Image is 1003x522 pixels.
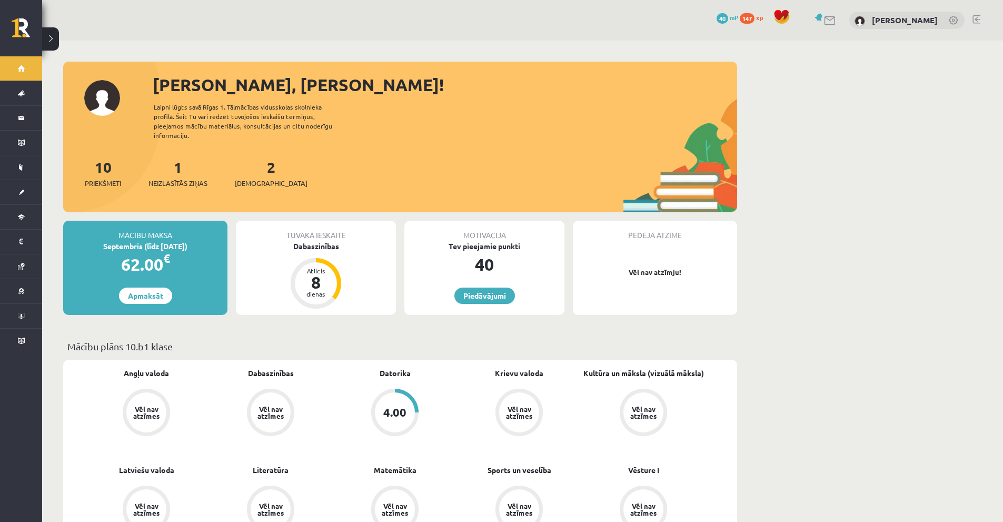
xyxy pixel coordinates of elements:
span: [DEMOGRAPHIC_DATA] [235,178,307,189]
span: Priekšmeti [85,178,121,189]
a: Vēl nav atzīmes [581,389,706,438]
a: Angļu valoda [124,368,169,379]
a: Vēl nav atzīmes [208,389,333,438]
a: Matemātika [374,465,416,476]
div: Vēl nav atzīmes [256,503,285,516]
div: Vēl nav atzīmes [256,406,285,419]
div: Vēl nav atzīmes [504,406,534,419]
div: 4.00 [383,407,406,418]
a: Latviešu valoda [119,465,174,476]
a: 10Priekšmeti [85,157,121,189]
a: Vēl nav atzīmes [457,389,581,438]
a: Krievu valoda [495,368,543,379]
a: [PERSON_NAME] [872,15,938,25]
a: Rīgas 1. Tālmācības vidusskola [12,18,42,45]
p: Vēl nav atzīmju! [578,267,732,278]
a: Sports un veselība [488,465,551,476]
a: 40 mP [717,13,738,22]
a: 147 xp [740,13,768,22]
div: Dabaszinības [236,241,396,252]
span: xp [756,13,763,22]
a: 4.00 [333,389,457,438]
a: Dabaszinības Atlicis 8 dienas [236,241,396,310]
div: 8 [300,274,332,291]
a: Vēsture I [628,465,659,476]
div: Mācību maksa [63,221,227,241]
span: mP [730,13,738,22]
div: Motivācija [404,221,564,241]
div: Vēl nav atzīmes [504,503,534,516]
a: Apmaksāt [119,288,172,304]
a: Dabaszinības [248,368,294,379]
div: Vēl nav atzīmes [132,503,161,516]
a: Piedāvājumi [454,288,515,304]
span: 40 [717,13,728,24]
div: Tuvākā ieskaite [236,221,396,241]
a: Literatūra [253,465,289,476]
div: dienas [300,291,332,297]
div: Pēdējā atzīme [573,221,737,241]
p: Mācību plāns 10.b1 klase [67,339,733,353]
a: 2[DEMOGRAPHIC_DATA] [235,157,307,189]
img: Stepans Grigorjevs [855,16,865,26]
a: Datorika [380,368,411,379]
a: Vēl nav atzīmes [84,389,208,438]
a: 1Neizlasītās ziņas [148,157,207,189]
div: Vēl nav atzīmes [132,406,161,419]
div: Tev pieejamie punkti [404,241,564,252]
div: Septembris (līdz [DATE]) [63,241,227,252]
div: Vēl nav atzīmes [629,503,658,516]
span: 147 [740,13,754,24]
div: 40 [404,252,564,277]
div: Vēl nav atzīmes [380,503,410,516]
div: Laipni lūgts savā Rīgas 1. Tālmācības vidusskolas skolnieka profilā. Šeit Tu vari redzēt tuvojošo... [154,102,351,140]
a: Kultūra un māksla (vizuālā māksla) [583,368,704,379]
div: Atlicis [300,268,332,274]
div: [PERSON_NAME], [PERSON_NAME]! [153,72,737,97]
span: Neizlasītās ziņas [148,178,207,189]
div: Vēl nav atzīmes [629,406,658,419]
div: 62.00 [63,252,227,277]
span: € [163,251,170,266]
